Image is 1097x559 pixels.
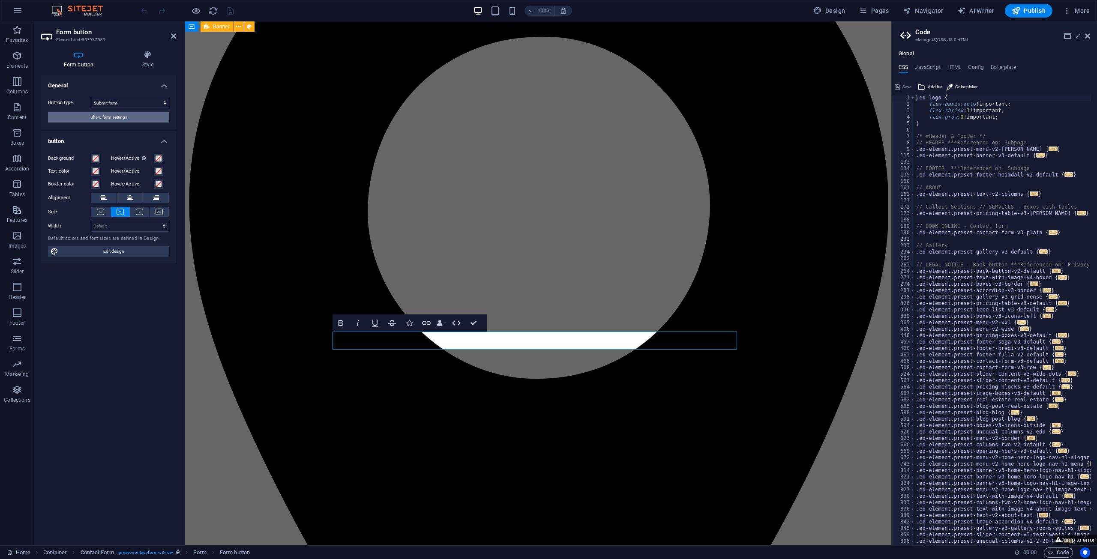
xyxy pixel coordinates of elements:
p: Collections [4,397,30,404]
span: ... [1064,519,1073,524]
button: 100% [525,6,555,16]
button: Data Bindings [435,314,447,332]
div: 406 [892,326,915,332]
div: 274 [892,281,915,287]
button: Design [810,4,849,18]
div: 824 [892,480,915,487]
div: 457 [892,339,915,345]
h4: Style [120,51,176,69]
div: 232 [892,236,915,242]
button: More [1059,4,1093,18]
div: 1 [892,95,915,101]
p: Elements [6,63,28,69]
div: 672 [892,454,915,461]
button: Color picker [945,82,979,92]
span: ... [1052,423,1061,427]
span: ... [1049,146,1058,151]
h4: JavaScript [915,64,940,74]
button: Publish [1005,4,1052,18]
label: Alignment [48,193,91,203]
div: 161 [892,185,915,191]
button: Link [418,314,435,332]
span: ... [1061,384,1070,389]
div: 271 [892,275,915,281]
div: 135 [892,172,915,178]
h4: CSS [899,64,908,74]
h3: Manage (S)CSS, JS & HTML [915,36,1073,44]
span: AI Writer [957,6,995,15]
p: Columns [6,88,28,95]
div: 561 [892,377,915,384]
h2: Form button [56,28,176,36]
div: 262 [892,255,915,262]
span: ... [1017,320,1026,325]
span: ... [1058,333,1067,338]
label: Hover/Active [111,179,154,189]
h3: Element #ed-857977939 [56,36,159,44]
div: 669 [892,448,915,454]
div: 836 [892,506,915,512]
div: 5 [892,120,915,127]
span: ... [1064,493,1073,498]
p: Header [9,294,26,301]
div: 827 [892,487,915,493]
label: Hover/Active [111,153,154,164]
label: Background [48,153,91,164]
span: ... [1055,352,1064,357]
label: Width [48,224,91,228]
button: Strikethrough [384,314,400,332]
div: 666 [892,442,915,448]
div: 172 [892,204,915,210]
span: ... [1061,378,1070,383]
span: Show form settings [90,112,127,123]
h4: Global [899,51,914,57]
div: 591 [892,416,915,422]
button: Italic (Ctrl+I) [350,314,366,332]
span: ... [1080,474,1089,479]
span: ... [1043,288,1051,293]
span: ... [1030,191,1038,196]
i: On resize automatically adjust zoom level to fit chosen device. [560,7,567,15]
img: Editor Logo [49,6,114,16]
span: Click to select. Double-click to edit [43,547,67,558]
div: 2 [892,101,915,108]
p: Images [9,242,26,249]
span: Edit design [61,246,167,257]
span: ... [1036,153,1045,158]
div: 896 [892,538,915,544]
span: Pages [859,6,889,15]
span: : [1029,549,1031,556]
span: ... [1058,275,1067,280]
div: 4 [892,114,915,120]
i: This element is a customizable preset [176,550,180,555]
p: Slider [11,268,24,275]
div: 365 [892,320,915,326]
span: ... [1052,339,1061,344]
div: 821 [892,474,915,480]
span: ... [1052,429,1061,434]
p: Tables [9,191,25,198]
button: Pages [855,4,892,18]
div: 263 [892,262,915,268]
div: 524 [892,371,915,377]
button: Jump to error [1053,535,1097,545]
div: 845 [892,525,915,532]
div: 336 [892,307,915,313]
p: Boxes [10,140,24,146]
span: ... [1055,346,1064,350]
div: 564 [892,384,915,390]
label: Border color [48,179,91,189]
span: ... [1052,391,1061,395]
div: 189 [892,223,915,230]
button: HTML [448,314,465,332]
h4: button [41,131,176,146]
span: ... [1055,359,1064,363]
div: 743 [892,461,915,467]
p: Marketing [5,371,29,378]
div: 7 [892,133,915,140]
a: Click to cancel selection. Double-click to open Pages [7,547,30,558]
button: Navigator [899,4,947,18]
h4: Form button [41,51,120,69]
button: Icons [401,314,417,332]
div: 460 [892,345,915,352]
